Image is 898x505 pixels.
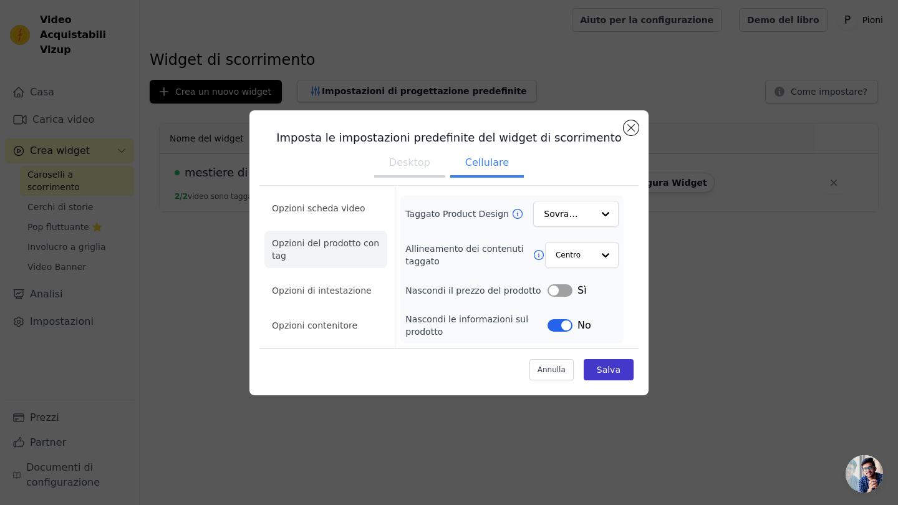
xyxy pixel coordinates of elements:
label: Nascondi il prezzo del prodotto [405,284,548,297]
button: Cellulare [450,150,524,178]
label: Taggato Product Design [405,208,511,220]
label: Nascondi le informazioni sul prodotto [405,313,548,338]
label: Allineamento dei contenuti taggato [405,243,533,267]
h3: Imposta le impostazioni predefinite del widget di scorrimento [259,130,639,145]
li: Opzioni di intestazione [264,278,387,303]
li: Opzioni scheda video [264,196,387,221]
button: Desktop [374,150,445,178]
span: Sì [577,283,587,298]
div: Apri la chat [846,455,883,493]
li: Opzioni del prodotto con tag [264,231,387,268]
button: Annulla [529,359,574,380]
span: No [577,318,591,333]
li: Opzioni contenitore [264,313,387,338]
button: Chiudi modale [624,120,639,135]
button: Salva [584,359,634,380]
